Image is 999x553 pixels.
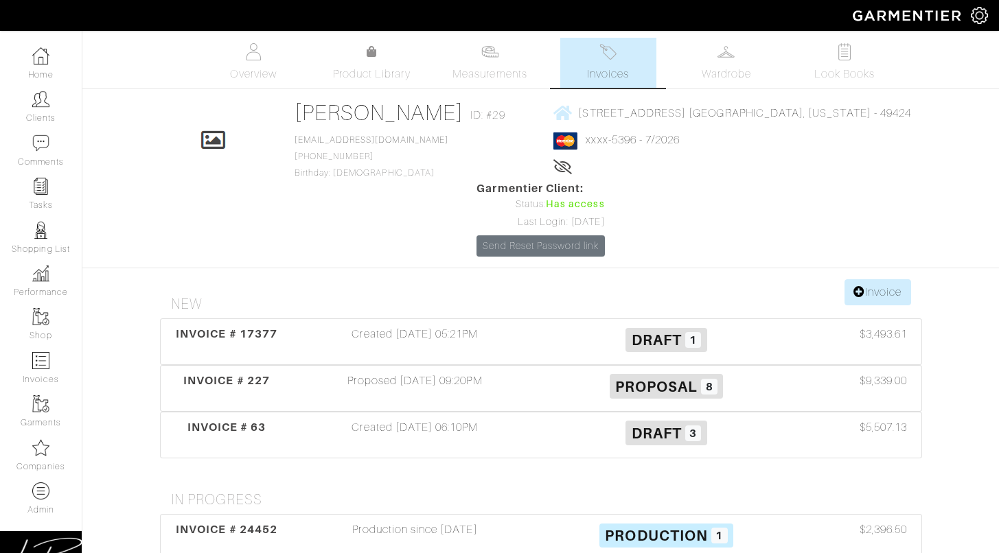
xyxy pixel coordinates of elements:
a: INVOICE # 63 Created [DATE] 06:10PM Draft 3 $5,507.13 [160,412,922,458]
img: comment-icon-a0a6a9ef722e966f86d9cbdc48e553b5cf19dbc54f86b18d962a5391bc8f6eb6.png [32,134,49,152]
a: [EMAIL_ADDRESS][DOMAIN_NAME] [295,135,448,145]
span: Draft [632,331,682,349]
span: Proposal [615,378,698,395]
span: Invoices [587,66,629,82]
a: Product Library [323,44,420,82]
div: Created [DATE] 06:10PM [290,419,541,451]
img: mastercard-2c98a0d54659f76b027c6839bea21931c3e23d06ea5b2b5660056f2e14d2f154.png [553,132,577,150]
span: INVOICE # 227 [183,374,270,387]
span: Has access [546,197,605,212]
span: $3,493.61 [860,326,907,342]
img: graph-8b7af3c665d003b59727f371ae50e7771705bf0c487971e6e97d053d13c5068d.png [32,265,49,282]
img: measurements-466bbee1fd09ba9460f595b01e5d73f9e2bff037440d3c8f018324cb6cdf7a4a.svg [481,43,498,60]
span: Overview [230,66,276,82]
span: 8 [701,379,717,395]
img: orders-27d20c2124de7fd6de4e0e44c1d41de31381a507db9b33961299e4e07d508b8c.svg [599,43,617,60]
div: Proposed [DATE] 09:20PM [290,373,541,404]
a: Invoice [845,279,910,305]
img: garments-icon-b7da505a4dc4fd61783c78ac3ca0ef83fa9d6f193b1c9dc38574b1d14d53ca28.png [32,308,49,325]
span: INVOICE # 24452 [176,523,277,536]
span: [STREET_ADDRESS] [GEOGRAPHIC_DATA], [US_STATE] - 49424 [578,106,911,119]
a: INVOICE # 227 Proposed [DATE] 09:20PM Proposal 8 $9,339.00 [160,365,922,412]
span: ID: #29 [470,107,505,123]
img: stylists-icon-eb353228a002819b7ec25b43dbf5f0378dd9e0616d9560372ff212230b889e62.png [32,222,49,239]
span: Garmentier Client: [476,180,604,197]
img: gear-icon-white-bd11855cb880d31180b6d7d6211b90ccbf57a29d726f0c71d8c61bd08dd39cc2.png [971,7,988,24]
a: Send Reset Password link [476,235,604,257]
img: todo-9ac3debb85659649dc8f770b8b6100bb5dab4b48dedcbae339e5042a72dfd3cc.svg [836,43,853,60]
img: clients-icon-6bae9207a08558b7cb47a8932f037763ab4055f8c8b6bfacd5dc20c3e0201464.png [32,91,49,108]
span: $5,507.13 [860,419,907,436]
img: dashboard-icon-dbcd8f5a0b271acd01030246c82b418ddd0df26cd7fceb0bd07c9910d44c42f6.png [32,47,49,64]
div: Production since [DATE] [290,521,541,553]
span: [PHONE_NUMBER] Birthday: [DEMOGRAPHIC_DATA] [295,135,448,178]
img: orders-icon-0abe47150d42831381b5fb84f609e132dff9fe21cb692f30cb5eec754e2cba89.png [32,352,49,369]
span: 3 [685,425,702,442]
a: Wardrobe [678,38,774,88]
img: companies-icon-14a0f246c7e91f24465de634b560f0151b0cc5c9ce11af5fac52e6d7d6371812.png [32,439,49,456]
a: INVOICE # 17377 Created [DATE] 05:21PM Draft 1 $3,493.61 [160,318,922,365]
a: Look Books [796,38,893,88]
a: Overview [205,38,301,88]
span: INVOICE # 17377 [176,327,277,340]
span: $2,396.50 [860,521,907,538]
a: Invoices [560,38,656,88]
a: xxxx-5396 - 7/2026 [586,134,680,146]
div: Status: [476,197,604,212]
h4: New [171,296,922,313]
span: $9,339.00 [860,373,907,389]
h4: In Progress [171,491,922,508]
span: Production [605,527,708,544]
img: garments-icon-b7da505a4dc4fd61783c78ac3ca0ef83fa9d6f193b1c9dc38574b1d14d53ca28.png [32,395,49,412]
div: Last Login: [DATE] [476,215,604,230]
img: custom-products-icon-6973edde1b6c6774590e2ad28d3d057f2f42decad08aa0e48061009ba2575b3a.png [32,482,49,499]
a: [PERSON_NAME] [295,100,464,125]
span: Draft [632,425,682,442]
img: wardrobe-487a4870c1b7c33e795ec22d11cfc2ed9d08956e64fb3008fe2437562e282088.svg [717,43,735,60]
span: 1 [685,332,702,349]
a: [STREET_ADDRESS] [GEOGRAPHIC_DATA], [US_STATE] - 49424 [553,104,911,121]
span: INVOICE # 63 [187,421,266,434]
img: basicinfo-40fd8af6dae0f16599ec9e87c0ef1c0a1fdea2edbe929e3d69a839185d80c458.svg [245,43,262,60]
span: 1 [711,528,728,544]
img: reminder-icon-8004d30b9f0a5d33ae49ab947aed9ed385cf756f9e5892f1edd6e32f2345188e.png [32,178,49,195]
div: Created [DATE] 05:21PM [290,326,541,357]
img: garmentier-logo-header-white-b43fb05a5012e4ada735d5af1a66efaba907eab6374d6393d1fbf88cb4ef424d.png [846,3,971,27]
span: Wardrobe [702,66,751,82]
span: Measurements [452,66,527,82]
a: Measurements [441,38,538,88]
span: Product Library [333,66,411,82]
span: Look Books [814,66,875,82]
